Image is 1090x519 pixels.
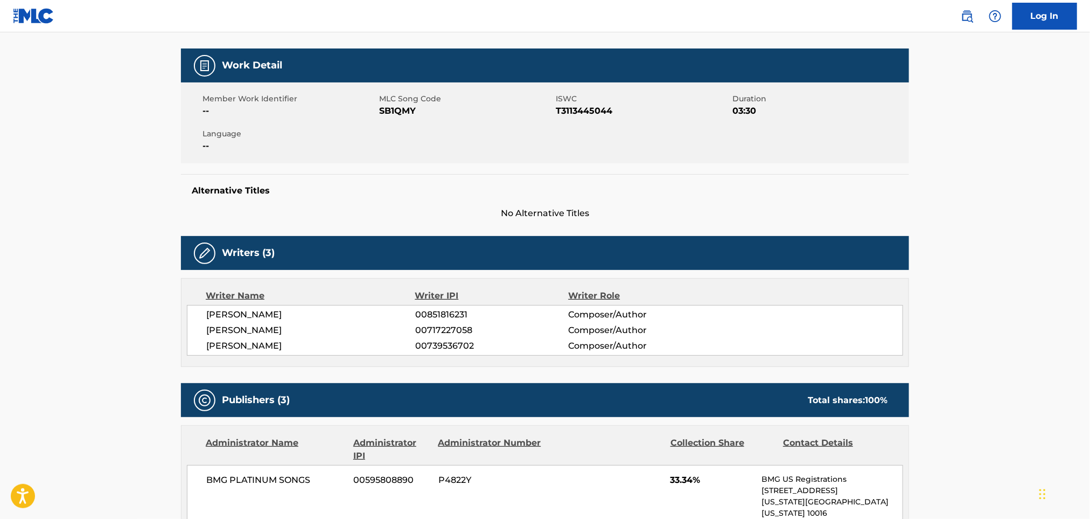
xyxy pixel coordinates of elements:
span: MLC Song Code [379,93,553,105]
span: SB1QMY [379,105,553,117]
img: Writers [198,247,211,260]
span: Composer/Author [568,324,708,337]
span: 00851816231 [415,308,568,321]
span: No Alternative Titles [181,207,909,220]
img: search [961,10,974,23]
img: Work Detail [198,59,211,72]
div: Administrator Number [438,437,542,462]
img: MLC Logo [13,8,54,24]
div: Total shares: [808,394,888,407]
span: 00717227058 [415,324,568,337]
h5: Alternative Titles [192,185,898,196]
span: Composer/Author [568,308,708,321]
span: Composer/Author [568,340,708,352]
span: -- [202,140,376,153]
p: [US_STATE][GEOGRAPHIC_DATA][US_STATE] 10016 [762,496,903,519]
div: Writer Role [568,289,708,302]
div: Drag [1039,478,1046,510]
span: [PERSON_NAME] [206,324,415,337]
a: Log In [1012,3,1077,30]
span: 100 % [865,395,888,405]
img: help [989,10,1002,23]
h5: Writers (3) [222,247,275,259]
span: ISWC [556,93,730,105]
div: Help [984,5,1006,27]
div: Administrator Name [206,437,345,462]
h5: Publishers (3) [222,394,290,406]
iframe: Chat Widget [1036,467,1090,519]
div: Contact Details [783,437,888,462]
span: T3113445044 [556,105,730,117]
p: BMG US Registrations [762,474,903,485]
span: 00739536702 [415,340,568,352]
span: Language [202,128,376,140]
div: Writer Name [206,289,415,302]
a: Public Search [956,5,978,27]
span: P4822Y [438,474,543,487]
span: -- [202,105,376,117]
span: BMG PLATINUM SONGS [206,474,346,487]
span: [PERSON_NAME] [206,340,415,352]
span: 33.34% [670,474,754,487]
div: Administrator IPI [353,437,430,462]
span: 00595808890 [354,474,430,487]
span: [PERSON_NAME] [206,308,415,321]
span: 03:30 [732,105,906,117]
span: Duration [732,93,906,105]
p: [STREET_ADDRESS] [762,485,903,496]
h5: Work Detail [222,59,282,72]
img: Publishers [198,394,211,407]
div: Collection Share [670,437,775,462]
div: Writer IPI [415,289,569,302]
span: Member Work Identifier [202,93,376,105]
